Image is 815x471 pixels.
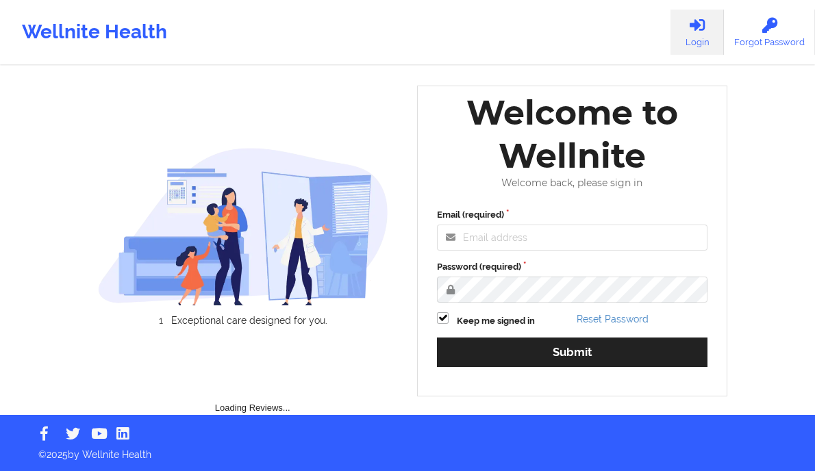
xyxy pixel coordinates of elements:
input: Email address [437,225,707,251]
label: Email (required) [437,208,707,222]
div: Welcome to Wellnite [427,91,717,177]
li: Exceptional care designed for you. [110,315,388,326]
a: Login [670,10,724,55]
p: © 2025 by Wellnite Health [29,438,786,461]
label: Password (required) [437,260,707,274]
a: Reset Password [577,314,649,324]
div: Welcome back, please sign in [427,177,717,189]
a: Forgot Password [724,10,815,55]
button: Submit [437,338,707,367]
img: wellnite-auth-hero_200.c722682e.png [98,147,389,305]
div: Loading Reviews... [98,349,408,415]
label: Keep me signed in [457,314,535,328]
